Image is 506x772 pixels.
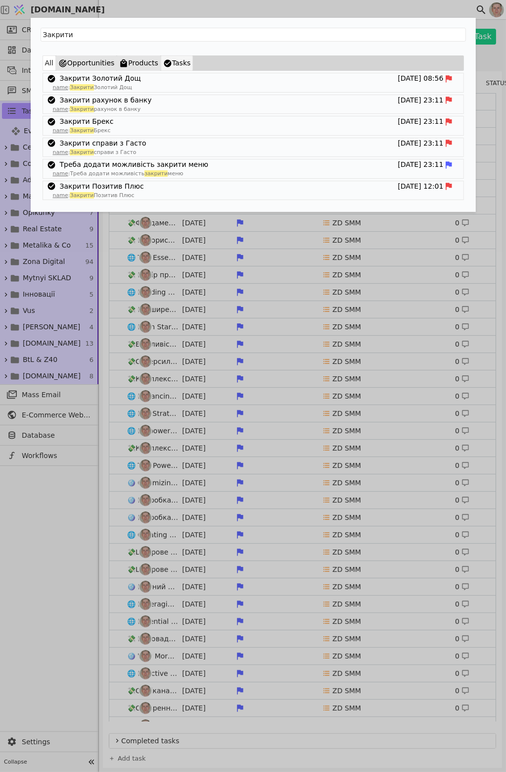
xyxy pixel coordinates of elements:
[398,138,443,149] span: [DATE] 23:11
[60,116,114,127] a: Закрити Брекс
[398,95,443,105] span: [DATE] 23:11
[43,55,56,71] button: All
[94,192,135,199] span: Позитив Плюс
[161,55,193,71] button: Tasks
[53,170,68,177] u: name
[398,73,443,84] span: [DATE] 08:56
[43,149,463,157] p: :
[60,138,146,149] a: Закрити справи з Гасто
[94,127,111,134] span: Брекс
[43,105,463,114] p: :
[70,84,93,91] span: Закрити
[70,149,93,155] span: Закрити
[53,149,68,155] u: name
[398,159,443,170] span: [DATE] 23:11
[398,181,443,192] span: [DATE] 12:01
[56,55,117,71] button: Opportunities
[43,84,463,92] p: :
[117,55,160,71] button: Products
[168,170,184,177] span: меню
[70,192,93,199] span: Закрити
[53,192,68,199] u: name
[94,106,141,112] span: рахунок в банку
[70,127,93,134] span: Закрити
[70,170,144,177] span: Треба додати можливість
[94,84,132,91] span: Золотий Дощ
[53,84,68,91] u: name
[60,73,141,84] a: Закрити Золотий Дощ
[398,116,443,127] span: [DATE] 23:11
[43,192,463,200] p: :
[94,149,137,155] span: справи з Гасто
[43,170,463,178] p: :
[144,170,168,177] span: закрити
[70,106,93,112] span: Закрити
[31,18,476,212] div: Global search
[43,127,463,135] p: :
[60,181,144,192] a: Закрити Позитив Плюс
[53,127,68,134] u: name
[41,28,466,42] input: Search
[53,106,68,112] u: name
[60,159,209,170] a: Треба додати можливість закрити меню
[60,95,152,105] a: Закрити рахунок в банку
